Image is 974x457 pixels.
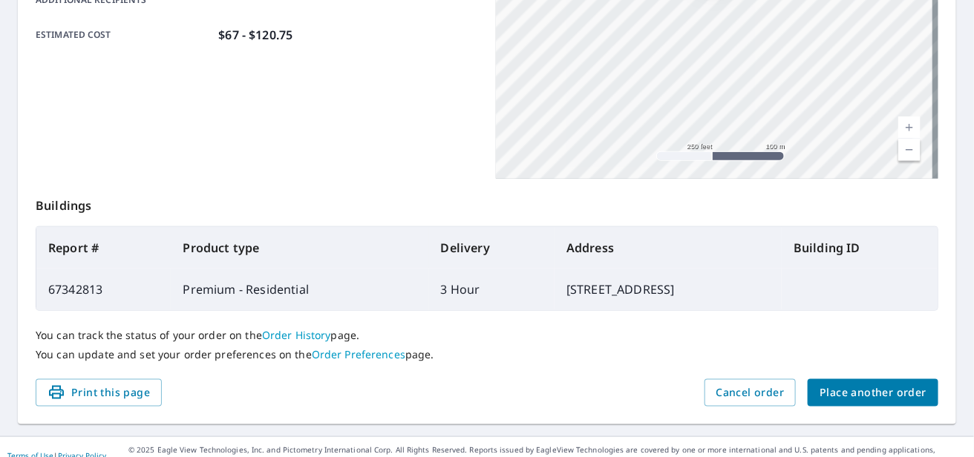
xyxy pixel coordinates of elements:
button: Cancel order [705,379,797,407]
th: Delivery [429,227,555,269]
th: Product type [171,227,428,269]
th: Building ID [782,227,938,269]
span: Place another order [820,384,926,402]
p: Buildings [36,179,938,226]
p: Estimated cost [36,26,212,44]
th: Report # [36,227,171,269]
td: [STREET_ADDRESS] [555,269,782,310]
a: Order History [262,328,331,342]
td: 67342813 [36,269,171,310]
span: Print this page [48,384,150,402]
p: You can track the status of your order on the page. [36,329,938,342]
td: Premium - Residential [171,269,428,310]
a: Current Level 17, Zoom Out [898,139,921,161]
td: 3 Hour [429,269,555,310]
button: Place another order [808,379,938,407]
span: Cancel order [716,384,785,402]
button: Print this page [36,379,162,407]
p: $67 - $120.75 [218,26,292,44]
th: Address [555,227,782,269]
a: Order Preferences [312,347,405,361]
p: You can update and set your order preferences on the page. [36,348,938,361]
a: Current Level 17, Zoom In [898,116,921,139]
